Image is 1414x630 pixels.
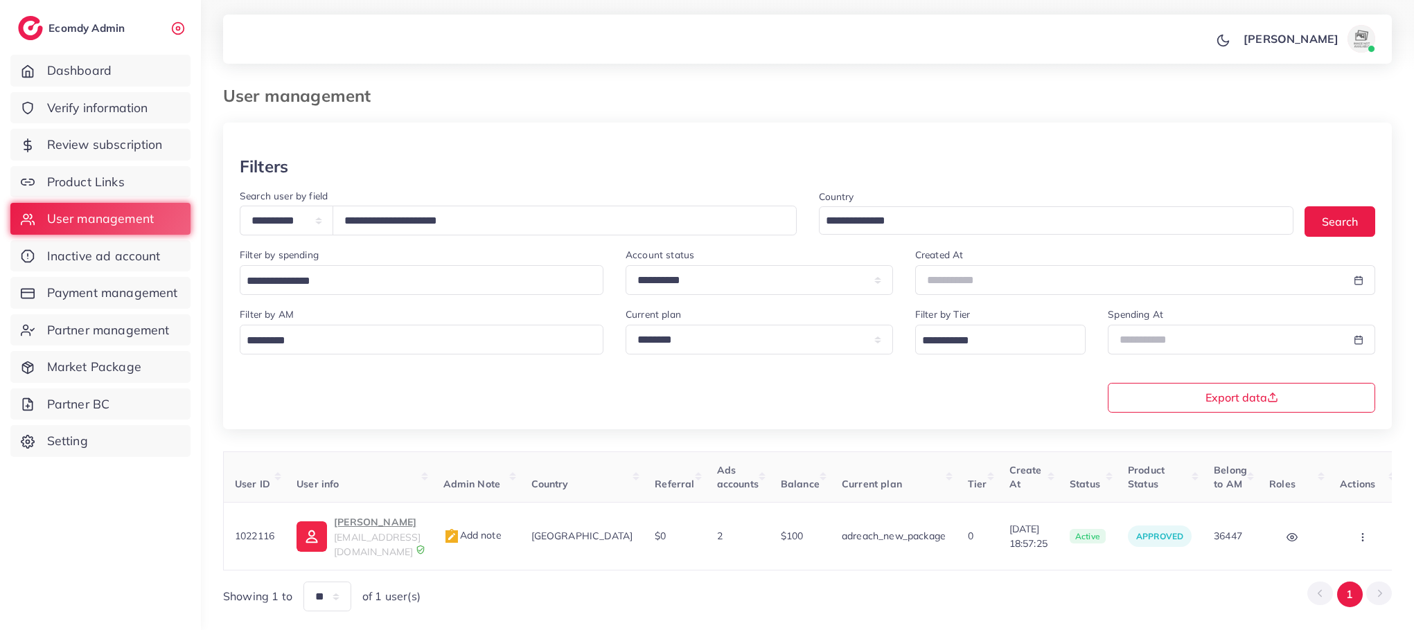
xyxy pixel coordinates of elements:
input: Search for option [821,210,1276,232]
a: Review subscription [10,129,191,161]
label: Created At [915,248,964,262]
span: $0 [655,530,666,542]
img: ic-user-info.36bf1079.svg [297,521,327,552]
label: Country [819,190,854,204]
ul: Pagination [1307,582,1392,607]
h3: Filters [240,156,288,177]
label: Search user by field [240,189,328,203]
a: [PERSON_NAME][EMAIL_ADDRESS][DOMAIN_NAME] [297,514,421,559]
div: Search for option [915,325,1086,354]
span: Admin Note [443,478,501,490]
span: [DATE] 18:57:25 [1009,522,1048,550]
span: User info [297,478,339,490]
input: Search for option [242,271,585,292]
label: Account status [626,248,694,262]
img: logo [18,16,43,40]
span: 2 [717,530,723,542]
a: Dashboard [10,55,191,87]
button: Go to page 1 [1337,582,1363,607]
span: of 1 user(s) [362,588,421,604]
a: logoEcomdy Admin [18,16,128,40]
span: [EMAIL_ADDRESS][DOMAIN_NAME] [334,531,421,557]
span: Tier [968,478,987,490]
span: 0 [968,530,973,542]
label: Filter by spending [240,248,319,262]
span: Balance [781,478,820,490]
span: 1022116 [235,530,274,542]
button: Export data [1108,383,1375,413]
div: Search for option [240,265,603,295]
a: Verify information [10,92,191,124]
span: User management [47,210,154,228]
button: Search [1305,206,1375,236]
a: Partner management [10,314,191,346]
span: Referral [655,478,694,490]
label: Filter by Tier [915,307,970,321]
span: Roles [1269,478,1296,490]
span: Setting [47,432,88,450]
p: [PERSON_NAME] [1244,30,1338,47]
span: adreach_new_package [842,530,946,542]
a: Product Links [10,166,191,198]
span: Actions [1340,478,1375,490]
span: User ID [235,478,270,490]
label: Filter by AM [240,307,294,321]
span: Current plan [842,478,902,490]
div: Search for option [819,206,1294,235]
a: Inactive ad account [10,240,191,272]
span: Product Status [1128,464,1165,490]
span: Status [1070,478,1100,490]
span: active [1070,529,1106,544]
a: Market Package [10,351,191,383]
span: Partner BC [47,395,110,413]
a: Setting [10,425,191,457]
a: Payment management [10,277,191,309]
span: Dashboard [47,62,112,80]
img: admin_note.cdd0b510.svg [443,528,460,545]
span: Product Links [47,173,125,191]
img: avatar [1347,25,1375,53]
span: Partner management [47,321,170,339]
span: Belong to AM [1214,464,1247,490]
label: Current plan [626,307,681,321]
span: Showing 1 to [223,588,292,604]
input: Search for option [242,330,585,352]
h3: User management [223,86,382,106]
span: $100 [781,530,804,542]
span: Ads accounts [717,464,759,490]
label: Spending At [1108,307,1163,321]
p: [PERSON_NAME] [334,514,421,530]
input: Search for option [917,330,1068,352]
span: Review subscription [47,136,163,154]
span: Payment management [47,284,178,302]
h2: Ecomdy Admin [48,21,128,35]
span: Inactive ad account [47,247,161,265]
span: Export data [1205,392,1278,403]
img: 9CAL8B2pu8EFxCJHYAAAAldEVYdGRhdGU6Y3JlYXRlADIwMjItMTItMDlUMDQ6NTg6MzkrMDA6MDBXSlgLAAAAJXRFWHRkYXR... [416,545,425,555]
span: Country [531,478,569,490]
span: Market Package [47,358,141,376]
span: Add note [443,529,502,541]
span: Verify information [47,99,148,117]
a: User management [10,203,191,235]
span: Create At [1009,464,1042,490]
a: [PERSON_NAME]avatar [1236,25,1381,53]
div: Search for option [240,325,603,354]
span: [GEOGRAPHIC_DATA] [531,530,633,542]
a: Partner BC [10,388,191,420]
span: approved [1136,531,1183,541]
span: 36447 [1214,530,1242,542]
